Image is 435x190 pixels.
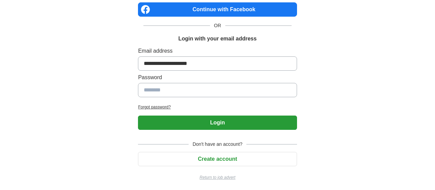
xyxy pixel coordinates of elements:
span: OR [210,22,225,29]
label: Email address [138,47,297,55]
button: Login [138,116,297,130]
h1: Login with your email address [178,35,257,43]
label: Password [138,73,297,82]
span: Don't have an account? [189,141,247,148]
a: Continue with Facebook [138,2,297,17]
button: Create account [138,152,297,166]
a: Return to job advert [138,174,297,180]
a: Create account [138,156,297,162]
a: Forgot password? [138,104,297,110]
